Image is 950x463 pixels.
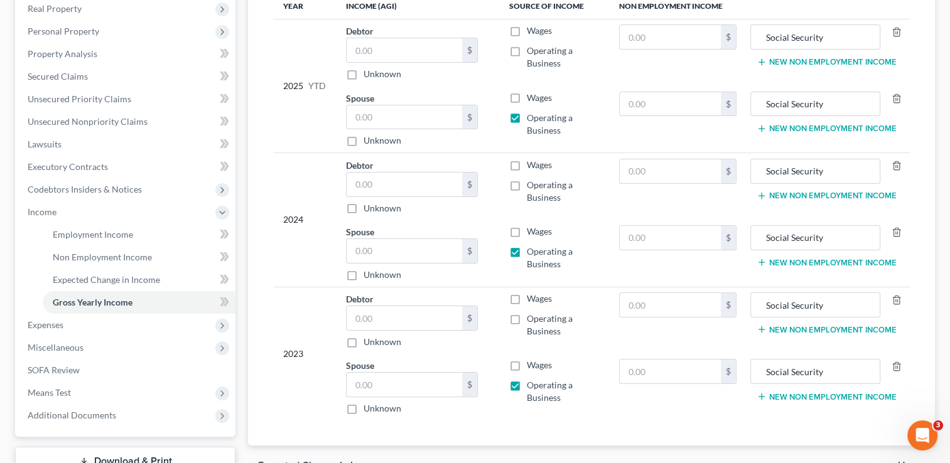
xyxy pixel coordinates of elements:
iframe: Intercom live chat [907,420,937,450]
span: Wages [527,226,552,237]
span: Real Property [28,3,82,14]
input: Source of Income [757,25,873,49]
div: $ [462,105,477,129]
span: YTD [308,80,326,92]
span: Personal Property [28,26,99,36]
span: Operating a Business [527,313,573,336]
span: Secured Claims [28,71,88,82]
label: Debtor [346,24,374,38]
div: $ [721,92,736,116]
span: Unsecured Nonpriority Claims [28,116,148,127]
a: SOFA Review [18,359,235,381]
a: Executory Contracts [18,156,235,178]
input: Source of Income [757,92,873,116]
span: Expected Change in Income [53,274,160,285]
span: Gross Yearly Income [53,297,132,307]
label: Unknown [364,402,401,415]
input: 0.00 [347,105,462,129]
a: Lawsuits [18,133,235,156]
input: 0.00 [620,92,721,116]
label: Spouse [346,225,374,238]
a: Employment Income [43,223,235,246]
span: SOFA Review [28,365,80,375]
label: Debtor [346,292,374,306]
button: New Non Employment Income [757,257,897,267]
div: 2024 [283,159,326,281]
label: Unknown [364,336,401,348]
a: Unsecured Priority Claims [18,88,235,110]
label: Unknown [364,202,401,215]
span: Unsecured Priority Claims [28,93,131,104]
span: Operating a Business [527,246,573,269]
div: $ [462,38,477,62]
div: $ [462,239,477,263]
a: Unsecured Nonpriority Claims [18,110,235,133]
div: $ [462,373,477,396]
label: Unknown [364,269,401,281]
a: Gross Yearly Income [43,291,235,314]
input: Source of Income [757,226,873,250]
input: 0.00 [620,359,721,383]
div: $ [462,173,477,196]
label: Unknown [364,68,401,80]
input: 0.00 [347,373,462,396]
div: $ [721,226,736,250]
button: New Non Employment Income [757,391,897,402]
a: Non Employment Income [43,246,235,269]
span: Non Employment Income [53,252,152,262]
input: 0.00 [620,159,721,183]
button: New Non Employment Income [757,124,897,134]
span: Additional Documents [28,410,116,420]
div: $ [721,359,736,383]
span: Operating a Business [527,179,573,203]
div: $ [462,306,477,330]
input: 0.00 [347,173,462,196]
input: 0.00 [347,38,462,62]
span: Executory Contracts [28,161,108,172]
span: Wages [527,159,552,170]
input: 0.00 [347,239,462,263]
label: Unknown [364,134,401,147]
input: 0.00 [620,25,721,49]
input: 0.00 [620,293,721,317]
input: 0.00 [347,306,462,330]
span: Operating a Business [527,112,573,136]
span: Operating a Business [527,380,573,403]
span: Wages [527,293,552,304]
div: 2023 [283,292,326,415]
span: Lawsuits [28,139,62,149]
button: New Non Employment Income [757,57,897,67]
label: Spouse [346,359,374,372]
input: Source of Income [757,359,873,383]
button: New Non Employment Income [757,191,897,201]
a: Expected Change in Income [43,269,235,291]
input: Source of Income [757,159,873,183]
button: New Non Employment Income [757,324,897,334]
span: Expenses [28,319,63,330]
span: Operating a Business [527,45,573,68]
a: Secured Claims [18,65,235,88]
span: Wages [527,92,552,103]
div: $ [721,25,736,49]
div: $ [721,293,736,317]
label: Spouse [346,92,374,105]
input: Source of Income [757,293,873,317]
span: Codebtors Insiders & Notices [28,184,142,194]
span: Wages [527,359,552,370]
span: Income [28,206,57,217]
div: $ [721,159,736,183]
a: Property Analysis [18,43,235,65]
span: Miscellaneous [28,342,84,353]
span: Property Analysis [28,48,97,59]
span: Means Test [28,387,71,398]
span: Wages [527,25,552,36]
label: Debtor [346,159,374,172]
input: 0.00 [620,226,721,250]
span: Employment Income [53,229,133,240]
div: 2025 [283,24,326,147]
span: 3 [933,420,943,430]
